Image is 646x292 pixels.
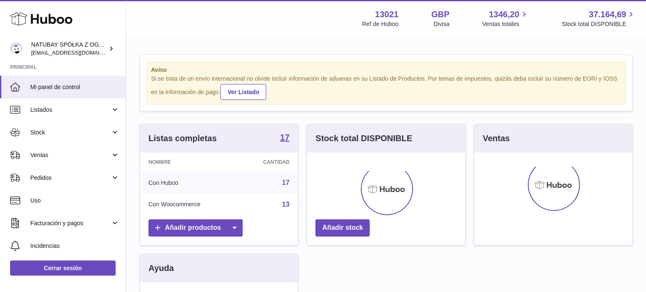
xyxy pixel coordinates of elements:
[280,133,289,142] strong: 17
[280,133,289,143] a: 17
[431,9,449,20] strong: GBP
[31,41,107,57] div: NATUBAY SPÓŁKA Z OGRANICZONĄ ODPOWIEDZIALNOŚCIĄ
[315,219,370,237] a: Añadir stock
[482,20,529,28] span: Ventas totales
[30,151,111,159] span: Ventas
[151,66,621,74] strong: Aviso
[31,49,124,56] span: [EMAIL_ADDRESS][DOMAIN_NAME]
[30,129,111,137] span: Stock
[434,20,450,28] div: Divisa
[589,9,626,20] span: 37.164,69
[30,242,119,250] span: Incidencias
[489,9,519,20] span: 1346,20
[30,106,111,114] span: Listados
[30,174,111,182] span: Pedidos
[483,133,510,144] h3: Ventas
[562,9,636,28] a: 37.164,69 Stock total DISPONIBLE
[30,83,119,91] span: Mi panel de control
[140,172,237,194] td: Con Huboo
[315,133,412,144] h3: Stock total DISPONIBLE
[151,75,621,100] div: Si se trata de un envío internacional no olvide incluir información de aduanas en su Listado de P...
[30,219,111,227] span: Facturación y pagos
[220,84,266,100] a: Ver Listado
[10,42,23,55] img: internalAdmin-13021@internal.huboo.com
[282,201,290,208] a: 13
[562,20,636,28] span: Stock total DISPONIBLE
[140,153,237,172] th: Nombre
[30,197,119,205] span: Uso
[362,20,398,28] div: Ref de Huboo
[375,9,399,20] strong: 13021
[148,133,217,144] h3: Listas completas
[148,263,174,274] h3: Ayuda
[482,9,529,28] a: 1346,20 Ventas totales
[140,194,237,216] td: Con Woocommerce
[10,260,116,276] a: Cerrar sesión
[282,179,290,186] a: 17
[237,153,298,172] th: Cantidad
[148,219,243,237] a: Añadir productos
